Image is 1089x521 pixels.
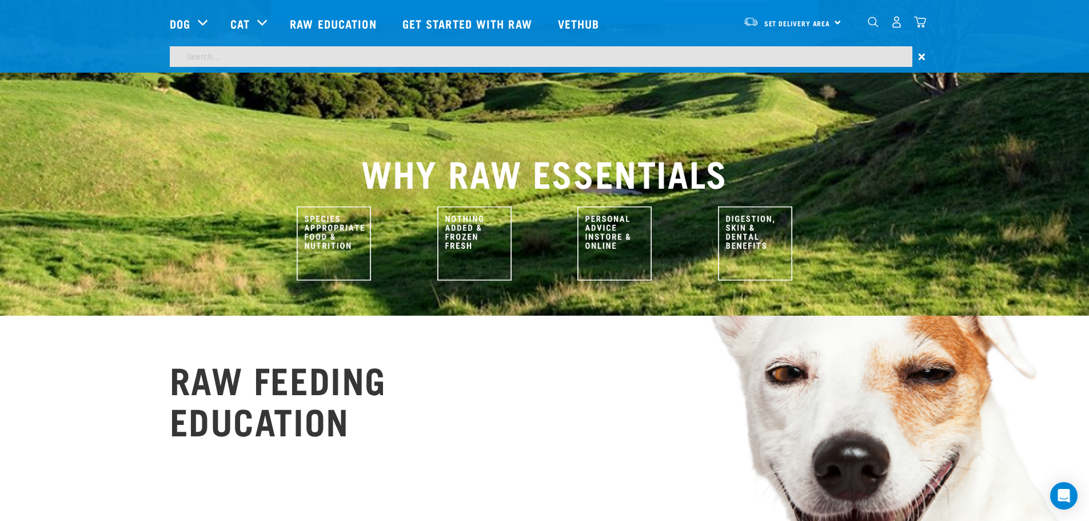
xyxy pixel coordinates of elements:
h2: RAW FEEDING EDUCATION [170,358,387,440]
a: Cat [230,15,250,32]
input: Search... [170,46,912,67]
div: Open Intercom Messenger [1050,482,1078,510]
img: van-moving.png [743,17,759,27]
img: Nothing Added [437,206,512,281]
img: home-icon-1@2x.png [868,17,879,27]
a: Get started with Raw [391,1,547,46]
span: × [918,46,926,67]
h2: WHY RAW ESSENTIALS [170,152,920,193]
img: Personal Advice [577,206,652,281]
img: user.png [891,16,903,28]
span: Set Delivery Area [764,21,831,25]
a: Raw Education [278,1,390,46]
img: Species Appropriate Nutrition [297,206,371,281]
a: Dog [170,15,190,32]
a: Vethub [547,1,614,46]
img: home-icon@2x.png [914,16,926,28]
img: Raw Benefits [718,206,792,281]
